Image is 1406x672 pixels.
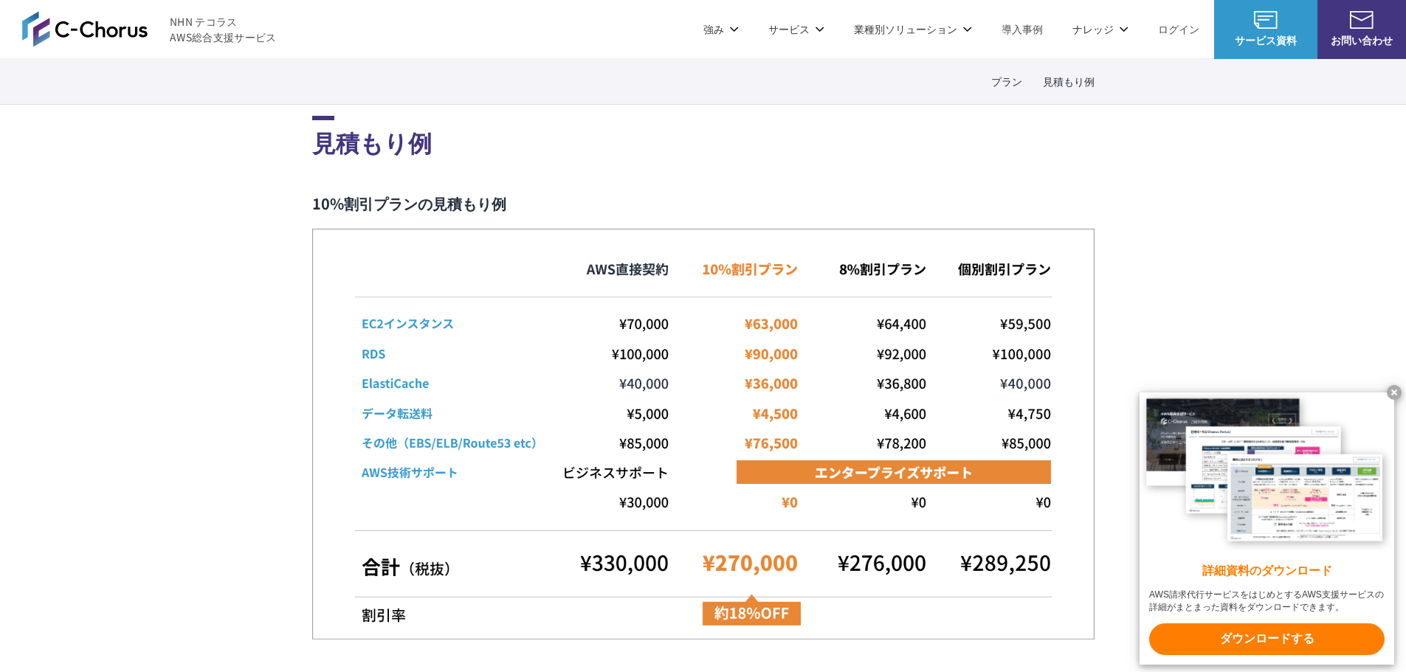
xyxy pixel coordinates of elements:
img: お問い合わせ [1350,11,1374,29]
span: サービス資料 [1214,32,1317,48]
span: NHN テコラス AWS総合支援サービス [170,14,277,45]
img: AWS総合支援サービス C-Chorus [22,11,148,46]
x-t: 詳細資料のダウンロード [1149,563,1385,580]
p: 強み [703,21,739,37]
figcaption: 10%割引プランの見積もり例 [312,196,1095,211]
img: AWS総合支援サービス C-Chorus サービス資料 [1254,11,1278,29]
a: 導入事例 [1002,21,1043,37]
a: AWS総合支援サービス C-Chorus NHN テコラスAWS総合支援サービス [22,11,277,46]
x-t: AWS請求代行サービスをはじめとするAWS支援サービスの詳細がまとまった資料をダウンロードできます。 [1149,589,1385,614]
a: 詳細資料のダウンロード AWS請求代行サービスをはじめとするAWS支援サービスの詳細がまとまった資料をダウンロードできます。 ダウンロードする [1140,392,1394,665]
h2: 見積もり例 [312,116,1095,159]
x-t: ダウンロードする [1149,623,1385,655]
p: サービス [768,21,824,37]
a: 見積もり例 [1043,74,1095,89]
a: ログイン [1158,21,1199,37]
span: お問い合わせ [1317,32,1406,48]
a: プラン [991,74,1022,89]
p: 業種別ソリューション [854,21,972,37]
p: ナレッジ [1072,21,1128,37]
